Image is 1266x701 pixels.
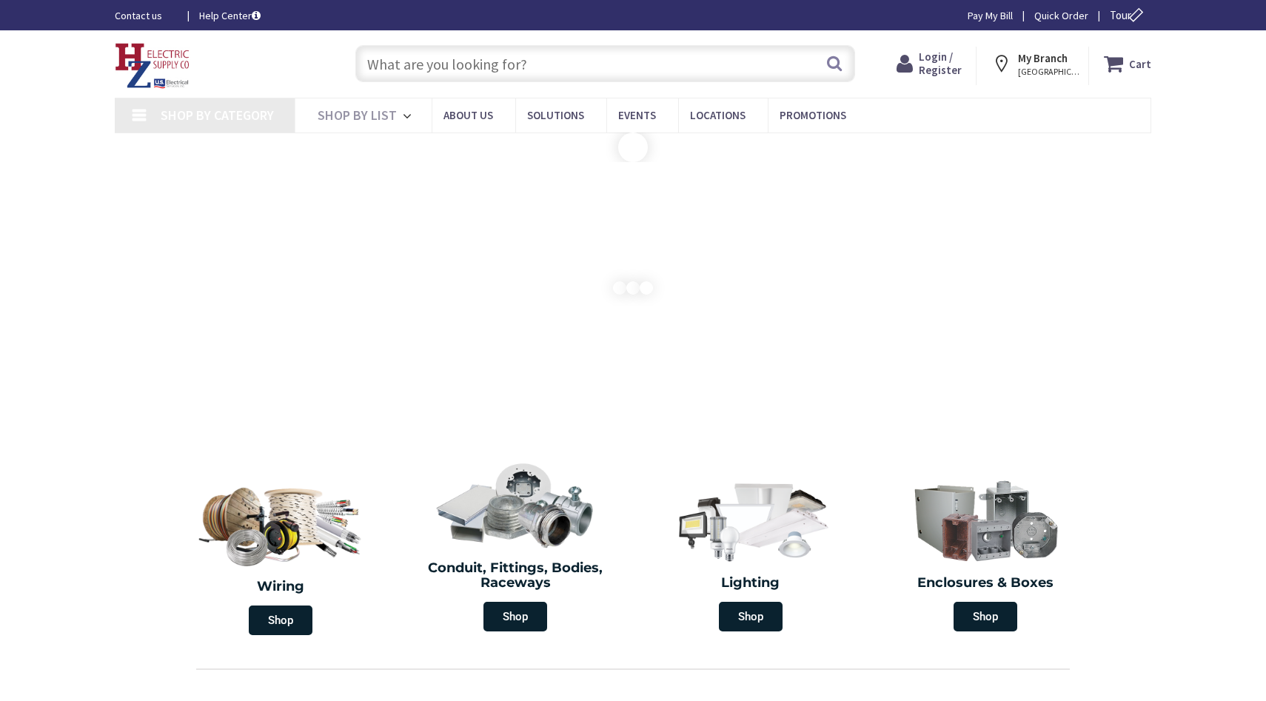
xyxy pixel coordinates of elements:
[1104,50,1151,77] a: Cart
[954,602,1017,631] span: Shop
[443,108,493,122] span: About Us
[355,45,855,82] input: What are you looking for?
[690,108,746,122] span: Locations
[249,606,312,635] span: Shop
[880,576,1093,591] h2: Enclosures & Boxes
[1129,50,1151,77] strong: Cart
[163,469,398,643] a: Wiring Shop
[1034,8,1088,23] a: Quick Order
[872,469,1100,639] a: Enclosures & Boxes Shop
[1110,8,1148,22] span: Tour
[527,108,584,122] span: Solutions
[409,561,623,591] h2: Conduit, Fittings, Bodies, Raceways
[170,580,391,594] h2: Wiring
[115,8,175,23] a: Contact us
[919,50,962,77] span: Login / Register
[991,50,1074,77] div: My Branch [GEOGRAPHIC_DATA], [GEOGRAPHIC_DATA]
[115,43,190,89] img: HZ Electric Supply
[637,469,865,639] a: Lighting Shop
[1018,66,1081,78] span: [GEOGRAPHIC_DATA], [GEOGRAPHIC_DATA]
[402,455,630,639] a: Conduit, Fittings, Bodies, Raceways Shop
[968,8,1013,23] a: Pay My Bill
[199,8,261,23] a: Help Center
[618,108,656,122] span: Events
[897,50,962,77] a: Login / Register
[1018,51,1068,65] strong: My Branch
[780,108,846,122] span: Promotions
[161,107,274,124] span: Shop By Category
[483,602,547,631] span: Shop
[719,602,783,631] span: Shop
[644,576,857,591] h2: Lighting
[318,107,397,124] span: Shop By List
